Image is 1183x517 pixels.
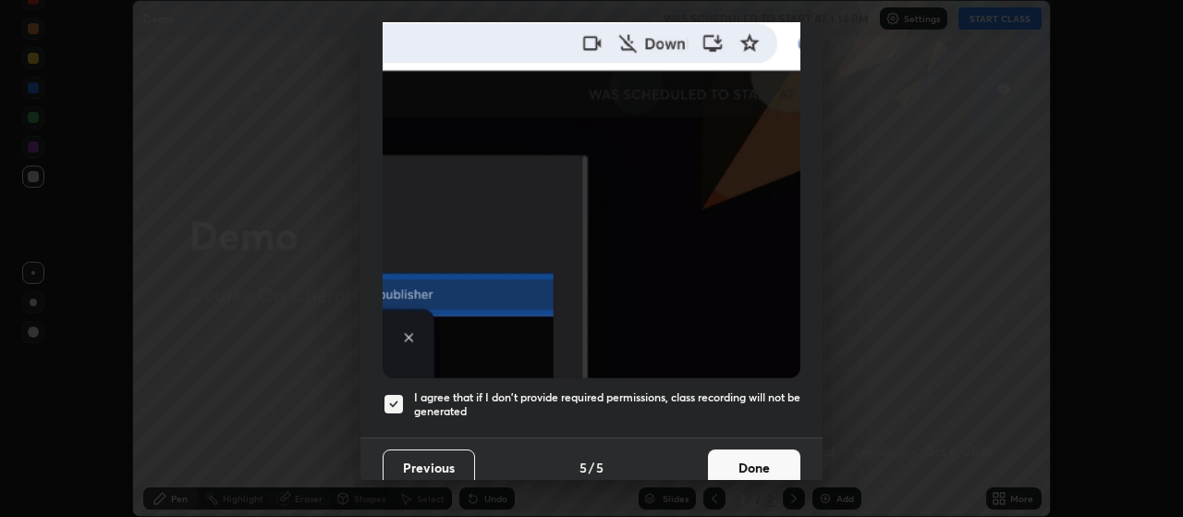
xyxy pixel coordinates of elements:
h5: I agree that if I don't provide required permissions, class recording will not be generated [414,390,800,419]
button: Done [708,449,800,486]
h4: 5 [579,458,587,477]
h4: / [589,458,594,477]
button: Previous [383,449,475,486]
h4: 5 [596,458,604,477]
